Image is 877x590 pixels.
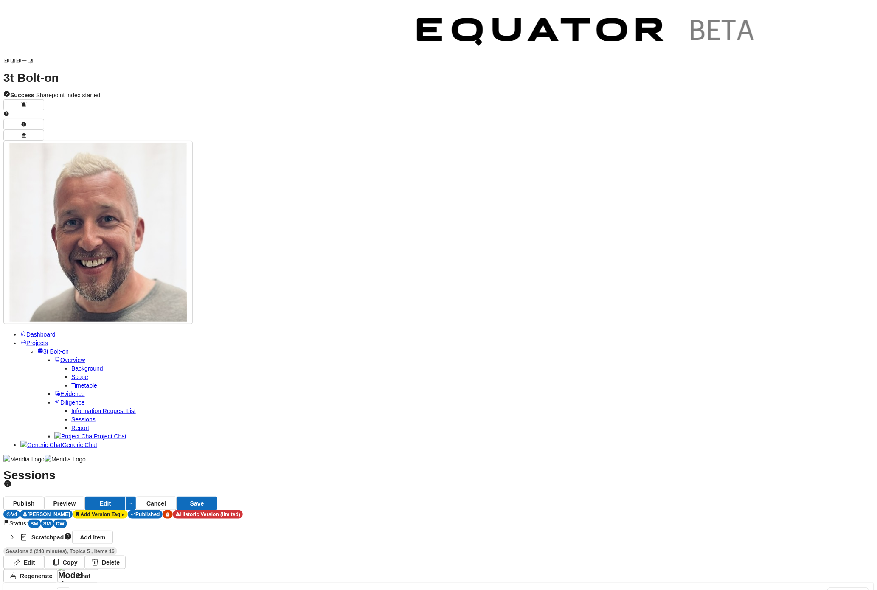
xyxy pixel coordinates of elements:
img: Profile Icon [9,143,187,322]
h1: 3t Bolt-on [3,74,874,82]
a: Information Request List [71,407,136,414]
button: Preview [44,497,85,510]
div: DW [53,520,67,528]
div: V 4 [3,510,20,519]
div: Historic Version (limited) [173,510,243,519]
div: SM [41,520,53,528]
a: Sessions [71,416,96,423]
span: Project Chat [94,433,126,440]
div: By Scott Mackay on 25/08/2025, 09:38:20 [128,510,162,519]
a: 3t Bolt-on [37,348,69,355]
a: Project ChatProject Chat [54,433,126,440]
img: Meridia Logo [45,455,86,464]
img: Project Chat [54,432,94,441]
span: Evidence [60,391,85,397]
a: Projects [20,340,48,346]
button: Save [177,497,217,510]
div: SM [28,520,41,528]
img: Customer Logo [402,3,772,64]
a: Evidence [54,391,85,397]
button: Copy [44,556,85,569]
button: Edit [126,497,136,510]
button: Delete [85,556,126,569]
a: Background [71,365,103,372]
a: Overview [54,357,85,363]
button: Publish [3,497,44,510]
span: Overview [60,357,85,363]
a: Dashboard [20,331,56,338]
img: Meridia Logo [3,455,45,464]
strong: Success [10,92,34,98]
img: Customer Logo [33,3,402,64]
button: Edit [3,556,44,569]
a: Timetable [71,382,97,389]
div: Sessions 2 (240 minutes), Topics 5 , Items 16 [3,547,117,556]
a: Diligence [54,399,85,406]
button: ScratchpadAdd Item [3,528,874,547]
img: Model Icon [58,564,83,588]
img: Generic Chat [20,441,62,449]
button: Model IconChat [58,569,98,583]
a: Generic ChatGeneric Chat [20,441,97,448]
h1: Sessions [3,471,874,489]
strong: Scratchpad [31,533,64,542]
a: Add Item [72,531,113,544]
span: Sharepoint index started [10,92,100,98]
span: Projects [26,340,48,346]
span: Dashboard [26,331,56,338]
button: Edit [85,497,126,510]
span: Diligence [60,399,85,406]
button: Regenerate [3,569,58,583]
a: Scope [71,374,88,380]
button: Cancel [136,497,177,510]
span: Generic Chat [62,441,97,448]
div: Click to add version tag [73,510,128,519]
div: [PERSON_NAME] [20,510,73,519]
span: Status: [9,520,28,527]
a: Report [71,424,89,431]
span: 3t Bolt-on [43,348,69,355]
